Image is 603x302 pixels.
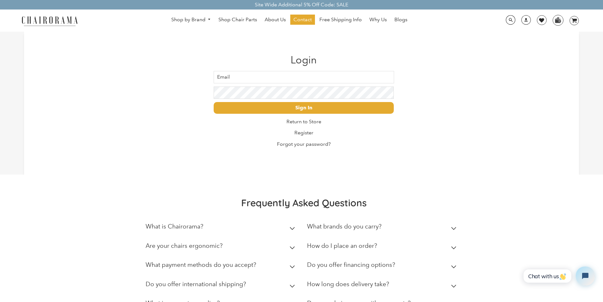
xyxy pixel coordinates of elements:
[218,16,257,23] span: Shop Chair Parts
[394,16,407,23] span: Blogs
[307,238,459,257] summary: How do I place an order?
[265,16,286,23] span: About Us
[307,257,459,276] summary: Do you offer financing options?
[215,15,260,25] a: Shop Chair Parts
[293,16,312,23] span: Contact
[146,280,246,288] h2: Do you offer international shipping?
[391,15,411,25] a: Blogs
[369,16,387,23] span: Why Us
[307,280,389,288] h2: How long does delivery take?
[214,71,394,83] input: Email
[307,223,381,230] h2: What brands do you carry?
[146,238,298,257] summary: Are your chairs ergonomic?
[168,15,214,25] a: Shop by Brand
[146,223,203,230] h2: What is Chairorama?
[366,15,390,25] a: Why Us
[108,15,470,26] nav: DesktopNavigation
[307,276,459,295] summary: How long does delivery take?
[286,119,321,125] a: Return to Store
[18,15,81,26] img: chairorama
[294,130,313,136] a: Register
[146,197,462,209] h2: Frequently Asked Questions
[290,15,315,25] a: Contact
[319,16,362,23] span: Free Shipping Info
[214,102,394,114] input: Sign In
[307,261,395,268] h2: Do you offer financing options?
[307,218,459,238] summary: What brands do you carry?
[553,15,563,25] img: WhatsApp_Image_2024-07-12_at_16.23.01.webp
[146,257,298,276] summary: What payment methods do you accept?
[307,242,377,249] h2: How do I place an order?
[518,261,600,291] iframe: Tidio Chat
[146,276,298,295] summary: Do you offer international shipping?
[146,218,298,238] summary: What is Chairorama?
[146,242,223,249] h2: Are your chairs ergonomic?
[214,54,394,66] h1: Login
[316,15,365,25] a: Free Shipping Info
[146,261,256,268] h2: What payment methods do you accept?
[261,15,289,25] a: About Us
[277,141,331,147] a: Forgot your password?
